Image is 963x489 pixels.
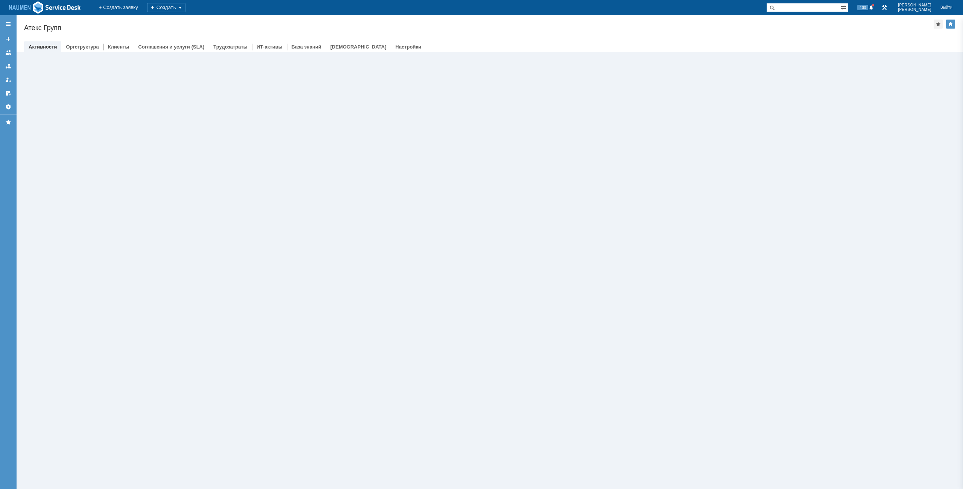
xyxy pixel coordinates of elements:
span: 100 [857,5,868,10]
div: Создать [147,3,185,12]
a: Настройки [2,101,14,113]
div: Атекс Групп [24,24,934,32]
a: Соглашения и услуги (SLA) [138,44,205,50]
a: ИТ-активы [257,44,283,50]
a: Перейти в интерфейс администратора [880,3,889,12]
div: Изменить домашнюю страницу [946,20,955,29]
a: Перейти на домашнюю страницу [9,1,81,14]
a: Заявки на командах [2,47,14,59]
a: Оргструктура [66,44,99,50]
span: Расширенный поиск [840,3,848,11]
a: База знаний [292,44,321,50]
a: Трудозатраты [213,44,248,50]
a: Мои заявки [2,74,14,86]
div: Добавить в избранное [934,20,943,29]
a: Заявки в моей ответственности [2,60,14,72]
span: [PERSON_NAME] [898,3,931,8]
a: Активности [29,44,57,50]
a: Клиенты [108,44,129,50]
a: Мои согласования [2,87,14,99]
img: Ad3g3kIAYj9CAAAAAElFTkSuQmCC [9,1,81,14]
a: Создать заявку [2,33,14,45]
a: Настройки [395,44,421,50]
span: [PERSON_NAME] [898,8,931,12]
a: [DEMOGRAPHIC_DATA] [330,44,386,50]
